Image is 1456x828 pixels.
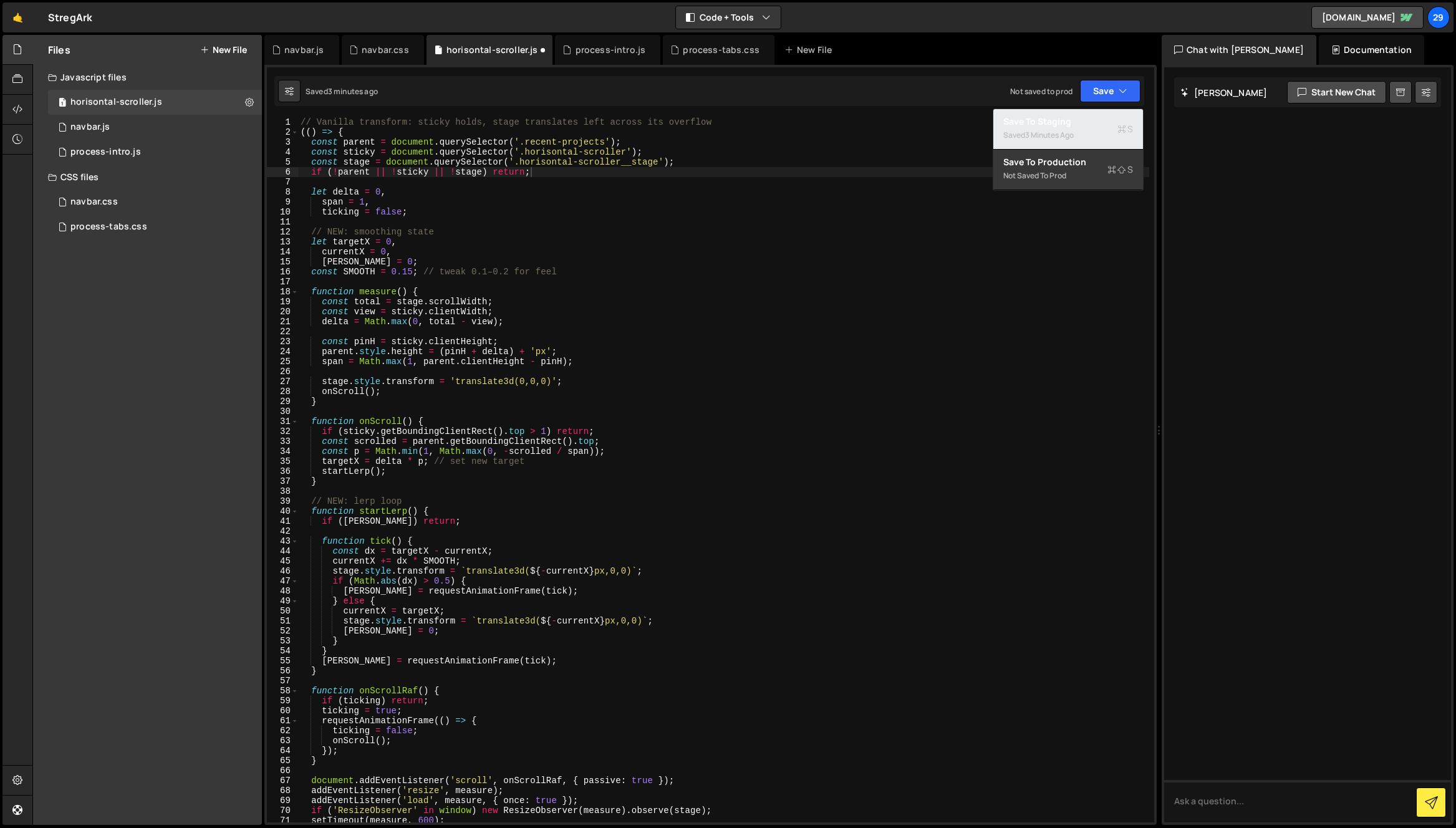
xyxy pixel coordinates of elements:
[267,516,299,526] div: 41
[267,536,299,546] div: 43
[1025,130,1074,140] div: 3 minutes ago
[267,367,299,377] div: 26
[993,150,1143,190] button: Save to ProductionS Not saved to prod
[1180,87,1267,99] h2: [PERSON_NAME]
[267,446,299,456] div: 34
[267,337,299,347] div: 23
[267,526,299,536] div: 42
[1427,6,1450,29] a: 29
[1287,81,1386,103] button: Start new chat
[267,776,299,786] div: 67
[267,466,299,476] div: 36
[1107,163,1133,176] span: S
[267,257,299,267] div: 15
[48,115,262,140] div: 16690/45597.js
[267,616,299,626] div: 51
[267,307,299,317] div: 20
[33,65,262,90] div: Javascript files
[267,486,299,496] div: 38
[1003,115,1133,128] div: Save to Staging
[267,397,299,407] div: 29
[267,317,299,327] div: 21
[267,636,299,646] div: 53
[70,221,147,233] div: process-tabs.css
[267,706,299,716] div: 60
[267,277,299,287] div: 17
[1010,86,1073,97] div: Not saved to prod
[683,44,759,56] div: process-tabs.css
[1003,128,1133,143] div: Saved
[267,157,299,167] div: 5
[267,806,299,816] div: 70
[267,177,299,187] div: 7
[267,137,299,147] div: 3
[267,217,299,227] div: 11
[267,456,299,466] div: 35
[267,626,299,636] div: 52
[676,6,781,29] button: Code + Tools
[1117,123,1133,135] span: S
[267,756,299,766] div: 65
[267,796,299,806] div: 69
[267,357,299,367] div: 25
[267,496,299,506] div: 39
[267,287,299,297] div: 18
[48,190,262,214] div: 16690/45596.css
[267,766,299,776] div: 66
[1003,156,1133,168] div: Save to Production
[267,726,299,736] div: 62
[267,227,299,237] div: 12
[267,606,299,616] div: 50
[267,676,299,686] div: 57
[267,347,299,357] div: 24
[267,436,299,446] div: 33
[267,656,299,666] div: 55
[267,426,299,436] div: 32
[267,736,299,746] div: 63
[267,696,299,706] div: 59
[267,237,299,247] div: 13
[267,746,299,756] div: 64
[48,140,262,165] div: 16690/47289.js
[267,666,299,676] div: 56
[267,327,299,337] div: 22
[267,147,299,157] div: 4
[1080,80,1140,102] button: Save
[267,127,299,137] div: 2
[993,109,1143,150] button: Save to StagingS Saved3 minutes ago
[70,196,118,208] div: navbar.css
[267,267,299,277] div: 16
[576,44,646,56] div: process-intro.js
[267,646,299,656] div: 54
[267,556,299,566] div: 45
[70,122,110,133] div: navbar.js
[33,165,262,190] div: CSS files
[1162,35,1316,65] div: Chat with [PERSON_NAME]
[362,44,409,56] div: navbar.css
[48,214,262,239] div: 16690/47286.css
[267,506,299,516] div: 40
[267,297,299,307] div: 19
[200,45,247,55] button: New File
[267,686,299,696] div: 58
[267,247,299,257] div: 14
[70,147,141,158] div: process-intro.js
[267,167,299,177] div: 6
[267,786,299,796] div: 68
[70,97,162,108] div: horisontal-scroller.js
[446,44,538,56] div: horisontal-scroller.js
[284,44,324,56] div: navbar.js
[267,816,299,826] div: 71
[267,586,299,596] div: 48
[267,207,299,217] div: 10
[267,187,299,197] div: 8
[267,476,299,486] div: 37
[267,407,299,416] div: 30
[48,90,262,115] div: 16690/47560.js
[328,86,378,97] div: 3 minutes ago
[267,716,299,726] div: 61
[1003,168,1133,183] div: Not saved to prod
[48,43,70,57] h2: Files
[267,416,299,426] div: 31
